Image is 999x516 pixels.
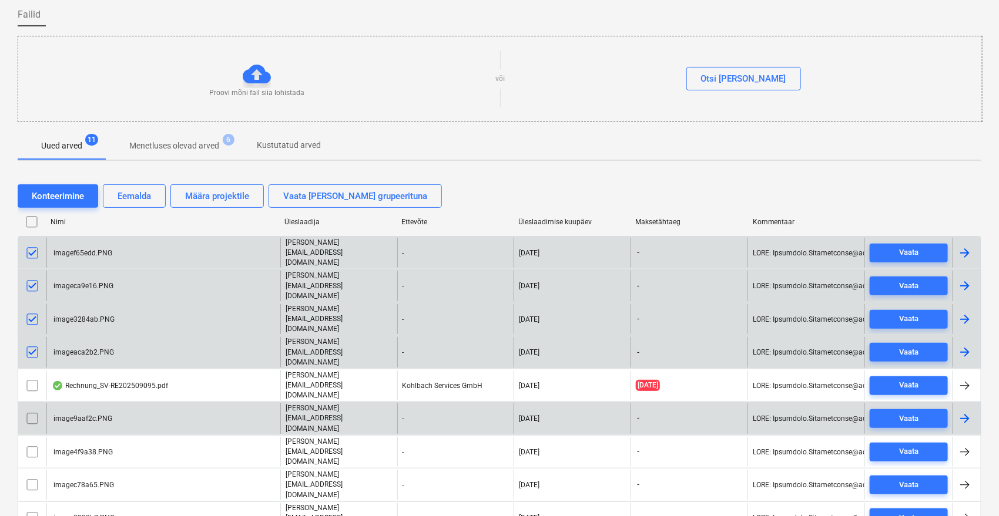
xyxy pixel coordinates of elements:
[52,315,115,323] div: image3284ab.PNG
[52,414,112,423] div: image9aaf2c.PNG
[870,409,948,428] button: Vaata
[209,88,304,98] p: Proovi mõni fail siia lohistada
[51,218,275,226] div: Nimi
[118,188,151,204] div: Eemalda
[286,437,393,467] p: [PERSON_NAME][EMAIL_ADDRESS][DOMAIN_NAME]
[899,445,918,458] div: Vaata
[397,337,514,367] div: -
[870,343,948,362] button: Vaata
[636,480,641,490] span: -
[269,184,442,208] button: Vaata [PERSON_NAME] grupeerituna
[103,184,166,208] button: Eemalda
[519,414,539,423] div: [DATE]
[52,448,113,456] div: image4f9a38.PNG
[397,238,514,268] div: -
[52,348,114,356] div: imageaca2b2.PNG
[52,481,114,489] div: imagec78a65.PNG
[870,475,948,494] button: Vaata
[495,74,505,84] p: või
[636,380,660,391] span: [DATE]
[519,282,539,290] div: [DATE]
[397,437,514,467] div: -
[519,249,539,257] div: [DATE]
[636,218,743,226] div: Maksetähtaeg
[899,412,918,426] div: Vaata
[636,281,641,291] span: -
[129,140,219,152] p: Menetluses olevad arved
[870,276,948,295] button: Vaata
[286,304,393,334] p: [PERSON_NAME][EMAIL_ADDRESS][DOMAIN_NAME]
[519,348,539,356] div: [DATE]
[636,248,641,258] span: -
[185,188,249,204] div: Määra projektile
[286,403,393,433] p: [PERSON_NAME][EMAIL_ADDRESS][DOMAIN_NAME]
[519,315,539,323] div: [DATE]
[286,370,393,400] p: [PERSON_NAME][EMAIL_ADDRESS][DOMAIN_NAME]
[636,413,641,423] span: -
[519,448,539,456] div: [DATE]
[257,139,321,151] p: Kustutatud arved
[519,218,626,226] div: Üleslaadimise kuupäev
[397,370,514,400] div: Kohlbach Services GmbH
[636,314,641,324] span: -
[52,282,113,290] div: imageca9e16.PNG
[636,447,641,457] span: -
[286,271,393,301] p: [PERSON_NAME][EMAIL_ADDRESS][DOMAIN_NAME]
[286,337,393,367] p: [PERSON_NAME][EMAIL_ADDRESS][DOMAIN_NAME]
[52,381,63,390] div: Andmed failist loetud
[397,271,514,301] div: -
[85,134,98,146] span: 11
[401,218,509,226] div: Ettevõte
[397,470,514,500] div: -
[286,238,393,268] p: [PERSON_NAME][EMAIL_ADDRESS][DOMAIN_NAME]
[397,304,514,334] div: -
[899,312,918,326] div: Vaata
[899,379,918,392] div: Vaata
[283,188,427,204] div: Vaata [PERSON_NAME] grupeerituna
[397,403,514,433] div: -
[18,36,983,122] div: Proovi mõni fail siia lohistadavõiOtsi [PERSON_NAME]
[519,382,539,390] div: [DATE]
[286,470,393,500] p: [PERSON_NAME][EMAIL_ADDRESS][DOMAIN_NAME]
[870,443,948,461] button: Vaata
[753,218,860,226] div: Kommentaar
[899,346,918,359] div: Vaata
[636,348,641,358] span: -
[870,244,948,262] button: Vaata
[701,71,786,86] div: Otsi [PERSON_NAME]
[52,381,168,390] div: Rechnung_SV-RE202509095.pdf
[899,478,918,492] div: Vaata
[899,279,918,293] div: Vaata
[223,134,234,146] span: 6
[18,184,98,208] button: Konteerimine
[519,481,539,489] div: [DATE]
[18,8,41,22] span: Failid
[686,67,801,90] button: Otsi [PERSON_NAME]
[899,246,918,259] div: Vaata
[170,184,264,208] button: Määra projektile
[870,376,948,395] button: Vaata
[870,310,948,329] button: Vaata
[32,188,84,204] div: Konteerimine
[284,218,392,226] div: Üleslaadija
[41,140,82,152] p: Uued arved
[52,249,112,257] div: imagef65edd.PNG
